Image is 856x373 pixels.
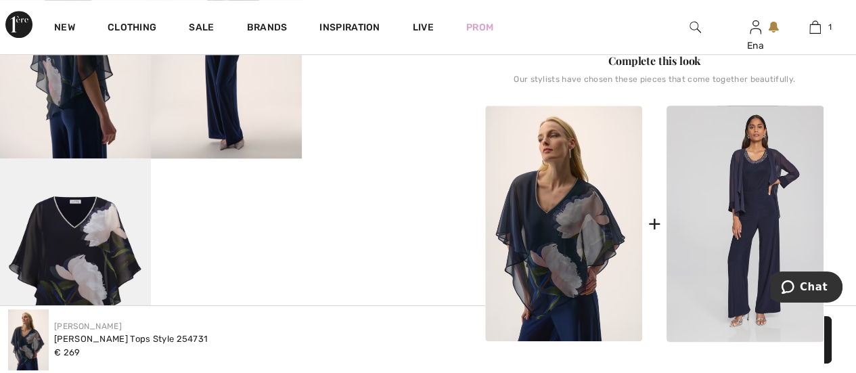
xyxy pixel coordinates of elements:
a: Sign In [750,20,761,33]
img: High-Waisted Casual Trousers Style 221340 [667,106,824,342]
img: My Info [750,19,761,35]
a: 1 [786,19,844,35]
div: Our stylists have chosen these pieces that come together beautifully. [485,74,824,95]
div: Ena [726,39,785,53]
a: New [54,22,75,36]
img: My Bag [809,19,821,35]
div: [PERSON_NAME] Tops Style 254731 [54,332,208,346]
img: Joseph Ribkoff Tops Style 254731 [8,309,49,370]
div: + [648,209,660,239]
a: Prom [466,20,493,35]
div: Complete this look [485,53,824,69]
span: 1 [828,21,831,33]
a: Brands [247,22,288,36]
img: Tops Style 254731 [485,106,642,341]
img: 1ère Avenue [5,11,32,38]
iframe: Opens a widget where you can chat to one of our agents [770,271,842,305]
span: Inspiration [319,22,380,36]
img: search the website [690,19,701,35]
span: € 269 [54,347,81,357]
a: Sale [189,22,214,36]
a: [PERSON_NAME] [54,322,122,331]
a: Live [413,20,434,35]
a: Clothing [108,22,156,36]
